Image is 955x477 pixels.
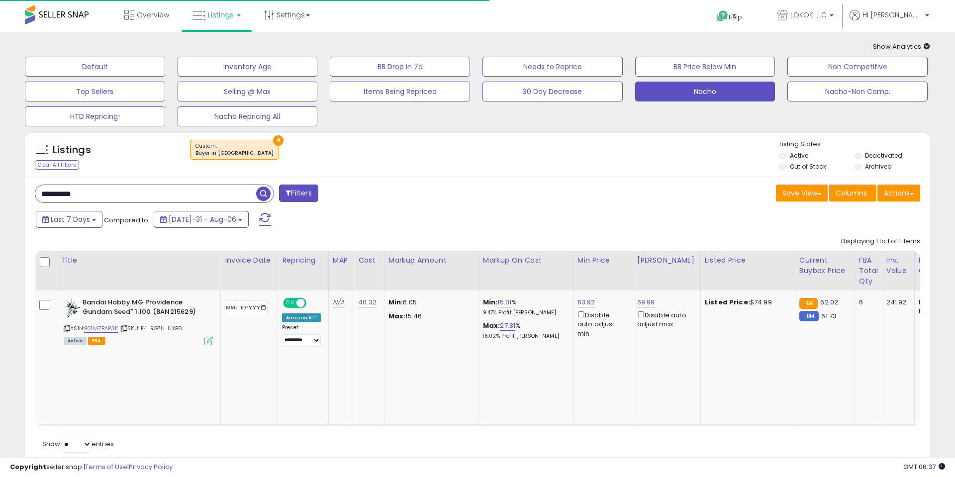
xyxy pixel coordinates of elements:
[483,297,498,307] b: Min:
[787,57,928,77] button: Non Competitive
[705,298,787,307] div: $74.99
[829,185,876,201] button: Columns
[282,255,324,266] div: Repricing
[482,57,623,77] button: Needs to Reprice
[35,160,79,170] div: Clear All Filters
[776,185,828,201] button: Save View
[208,10,234,20] span: Listings
[195,142,274,157] span: Custom:
[169,214,236,224] span: [DATE]-31 - Aug-06
[497,297,511,307] a: 15.01
[577,309,625,338] div: Disable auto adjust min
[104,215,150,225] span: Compared to:
[10,462,46,472] strong: Copyright
[388,297,403,307] strong: Min:
[919,298,952,307] div: FBA: 1
[388,298,471,307] p: 6.05
[500,321,515,331] a: 27.81
[483,298,566,316] div: %
[388,255,475,266] div: Markup Amount
[154,211,249,228] button: [DATE]-31 - Aug-06
[36,211,102,228] button: Last 7 Days
[51,214,90,224] span: Last 7 Days
[42,439,114,449] span: Show: entries
[799,298,818,309] small: FBA
[716,10,729,22] i: Get Help
[841,237,920,246] div: Displaying 1 to 1 of 1 items
[790,162,826,171] label: Out of Stock
[195,150,274,157] div: Buyer in [GEOGRAPHIC_DATA]
[64,337,87,345] span: All listings currently available for purchase on Amazon
[873,42,930,51] span: Show Analytics
[83,298,203,319] b: Bandai Hobby MG Providence Gundam Seed" 1.100 (BAN215629)
[729,13,742,21] span: Help
[119,324,182,332] span: | SKU: E4-RG7U-UXB8
[483,309,566,316] p: 9.47% Profit [PERSON_NAME]
[129,462,173,472] a: Privacy Policy
[886,255,910,276] div: Inv. value
[790,10,827,20] span: LOKOK LLC
[388,311,406,321] strong: Max:
[850,10,929,32] a: Hi [PERSON_NAME]
[333,255,350,266] div: MAP
[25,57,165,77] button: Default
[478,251,573,290] th: The percentage added to the cost of goods (COGS) that forms the calculator for Min & Max prices.
[330,57,470,77] button: BB Drop in 7d
[84,324,118,333] a: B01MZBAP3K
[877,185,920,201] button: Actions
[282,313,321,322] div: Amazon AI *
[137,10,169,20] span: Overview
[865,151,902,160] label: Deactivated
[483,333,566,340] p: 16.02% Profit [PERSON_NAME]
[330,82,470,101] button: Items Being Repriced
[903,462,945,472] span: 2025-08-14 06:37 GMT
[886,298,907,307] div: 241.92
[779,140,930,149] p: Listing States:
[862,10,922,20] span: Hi [PERSON_NAME]
[820,297,838,307] span: 62.02
[358,297,377,307] a: 40.32
[865,162,892,171] label: Archived
[482,82,623,101] button: 30 Day Decrease
[705,297,750,307] b: Listed Price:
[637,255,696,266] div: [PERSON_NAME]
[637,297,655,307] a: 69.99
[388,312,471,321] p: 15.46
[88,337,105,345] span: FBA
[305,299,321,307] span: OFF
[284,299,296,307] span: ON
[483,321,500,330] b: Max:
[787,82,928,101] button: Nacho-Non Comp.
[577,255,629,266] div: Min Price
[178,57,318,77] button: Inventory Age
[836,188,867,198] span: Columns
[333,297,345,307] a: N/A
[61,255,216,266] div: Title
[358,255,380,266] div: Cost
[64,298,80,318] img: 41Lx8bSbuIL._SL40_.jpg
[635,82,775,101] button: Nacho
[85,462,127,472] a: Terms of Use
[279,185,318,202] button: Filters
[273,135,284,146] button: ×
[282,324,321,347] div: Preset:
[821,311,837,321] span: 61.73
[25,82,165,101] button: Top Sellers
[859,298,874,307] div: 6
[10,463,173,472] div: seller snap | |
[178,82,318,101] button: Selling @ Max
[577,297,595,307] a: 63.92
[705,255,791,266] div: Listed Price
[799,311,819,321] small: FBM
[859,255,878,286] div: FBA Total Qty
[799,255,851,276] div: Current Buybox Price
[919,307,952,316] div: FBM: 8
[221,251,278,290] th: CSV column name: cust_attr_3_Invoice Date
[919,255,955,276] div: Num of Comp.
[25,106,165,126] button: HTD Repricing!
[178,106,318,126] button: Nacho Repricing All
[225,255,274,266] div: Invoice Date
[637,309,693,329] div: Disable auto adjust max
[635,57,775,77] button: BB Price Below Min
[709,2,762,32] a: Help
